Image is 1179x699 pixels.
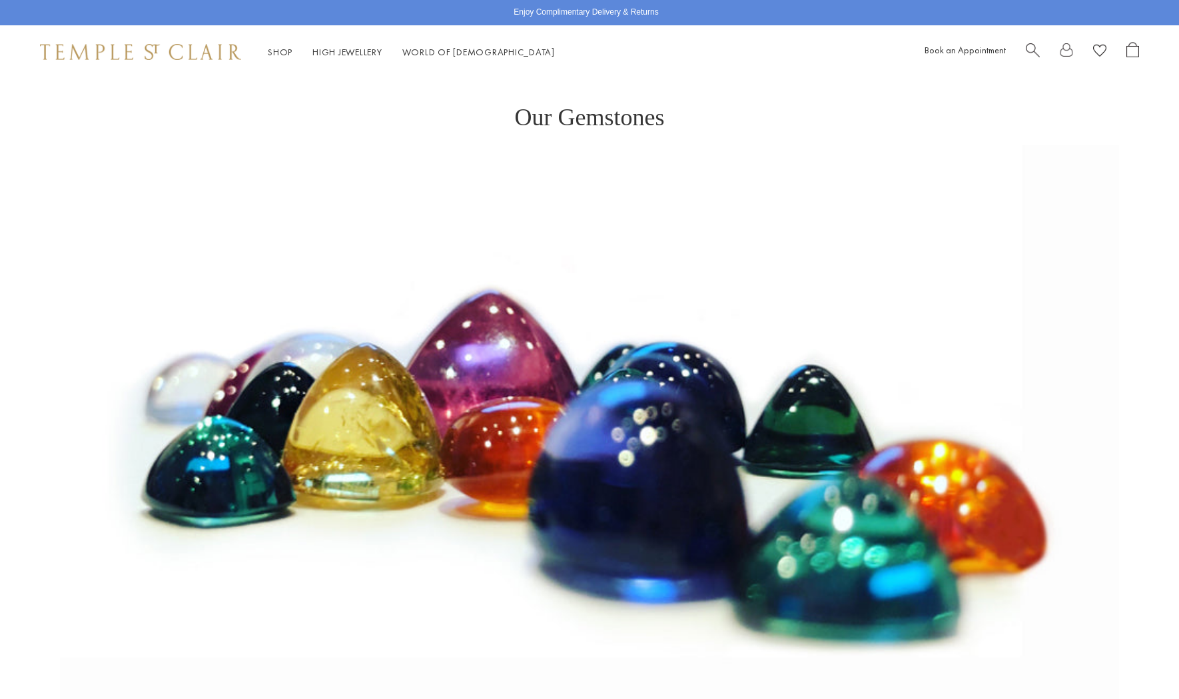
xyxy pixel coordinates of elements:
a: Open Shopping Bag [1126,42,1139,63]
nav: Main navigation [268,44,555,61]
h1: Our Gemstones [515,79,665,129]
img: Temple St. Clair [40,44,241,60]
a: High JewelleryHigh Jewellery [312,46,382,58]
p: Enjoy Complimentary Delivery & Returns [514,6,658,19]
a: View Wishlist [1093,42,1106,63]
a: Search [1026,42,1040,63]
a: ShopShop [268,46,292,58]
a: World of [DEMOGRAPHIC_DATA]World of [DEMOGRAPHIC_DATA] [402,46,555,58]
a: Book an Appointment [925,44,1006,56]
